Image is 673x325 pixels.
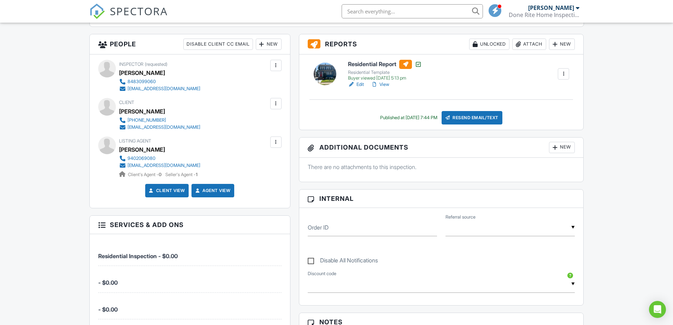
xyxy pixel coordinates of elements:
li: Manual fee: [98,266,282,292]
div: New [549,39,575,50]
div: New [256,39,282,50]
span: - $0.00 [98,279,118,286]
a: View [371,81,389,88]
div: Unlocked [469,39,509,50]
div: 8483099060 [128,79,156,85]
span: Residential Inspection - $0.00 [98,253,178,260]
span: Client's Agent - [128,172,163,177]
label: Referral source [445,214,476,220]
div: [EMAIL_ADDRESS][DOMAIN_NAME] [128,163,200,168]
a: [EMAIL_ADDRESS][DOMAIN_NAME] [119,85,200,92]
a: [EMAIL_ADDRESS][DOMAIN_NAME] [119,162,200,169]
img: The Best Home Inspection Software - Spectora [89,4,105,19]
a: SPECTORA [89,10,168,24]
a: Edit [348,81,364,88]
div: 9402069080 [128,156,155,161]
h3: Additional Documents [299,138,584,158]
div: New [549,142,575,153]
h3: Reports [299,34,584,54]
h6: Residential Report [348,60,422,69]
div: Disable Client CC Email [183,39,253,50]
div: [PERSON_NAME] [528,4,574,11]
li: Service: Residential Inspection [98,239,282,266]
div: [PHONE_NUMBER] [128,117,166,123]
div: [EMAIL_ADDRESS][DOMAIN_NAME] [128,86,200,92]
input: Search everything... [342,4,483,18]
div: Open Intercom Messenger [649,301,666,318]
div: [PERSON_NAME] [119,68,165,78]
label: Discount code [308,271,336,277]
label: Disable All Notifications [308,257,378,266]
li: Manual fee: [98,293,282,319]
h3: People [90,34,290,54]
a: 9402069080 [119,155,200,162]
h3: Services & Add ons [90,216,290,234]
div: Done Rite Home Inspection Service LLC [509,11,579,18]
div: Residential Template [348,70,422,75]
label: Order ID [308,224,329,231]
h3: Internal [299,190,584,208]
strong: 0 [159,172,161,177]
span: Inspector [119,62,143,67]
a: [PHONE_NUMBER] [119,117,200,124]
div: Resend Email/Text [442,111,502,124]
a: Residential Report Residential Template Buyer viewed [DATE] 5:13 pm [348,60,422,81]
a: 8483099060 [119,78,200,85]
div: Published at [DATE] 7:44 PM [380,115,437,121]
div: [EMAIL_ADDRESS][DOMAIN_NAME] [128,124,200,130]
a: [PERSON_NAME] [119,144,165,155]
p: There are no attachments to this inspection. [308,163,575,171]
div: [PERSON_NAME] [119,106,165,117]
div: Buyer viewed [DATE] 5:13 pm [348,75,422,81]
span: - $0.00 [98,306,118,313]
a: Agent View [194,187,230,194]
span: Seller's Agent - [165,172,197,177]
a: Client View [148,187,185,194]
span: Client [119,100,134,105]
a: [EMAIL_ADDRESS][DOMAIN_NAME] [119,124,200,131]
span: SPECTORA [110,4,168,18]
span: (requested) [145,62,167,67]
strong: 1 [196,172,197,177]
span: Listing Agent [119,138,151,144]
div: Attach [512,39,546,50]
